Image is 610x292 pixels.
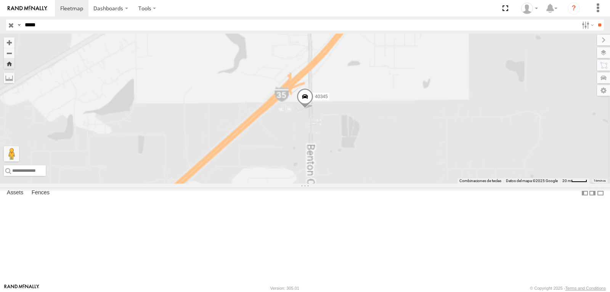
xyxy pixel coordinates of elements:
[565,286,606,290] a: Terms and Conditions
[8,6,47,11] img: rand-logo.svg
[4,284,39,292] a: Visit our Website
[3,188,27,198] label: Assets
[4,73,14,83] label: Measure
[560,178,589,184] button: Escala del mapa: 20 m por 38 píxeles
[459,178,501,184] button: Combinaciones de teclas
[28,188,53,198] label: Fences
[579,19,595,31] label: Search Filter Options
[16,19,22,31] label: Search Query
[594,179,606,182] a: Términos
[4,48,14,58] button: Zoom out
[589,187,596,198] label: Dock Summary Table to the Right
[4,58,14,69] button: Zoom Home
[562,179,571,183] span: 20 m
[4,146,19,161] button: Arrastra al hombrecito al mapa para abrir Street View
[568,2,580,15] i: ?
[4,37,14,48] button: Zoom in
[597,187,604,198] label: Hide Summary Table
[518,3,541,14] div: Miguel Cantu
[530,286,606,290] div: © Copyright 2025 -
[597,85,610,96] label: Map Settings
[581,187,589,198] label: Dock Summary Table to the Left
[315,94,327,99] span: 40345
[506,179,558,183] span: Datos del mapa ©2025 Google
[270,286,299,290] div: Version: 305.01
